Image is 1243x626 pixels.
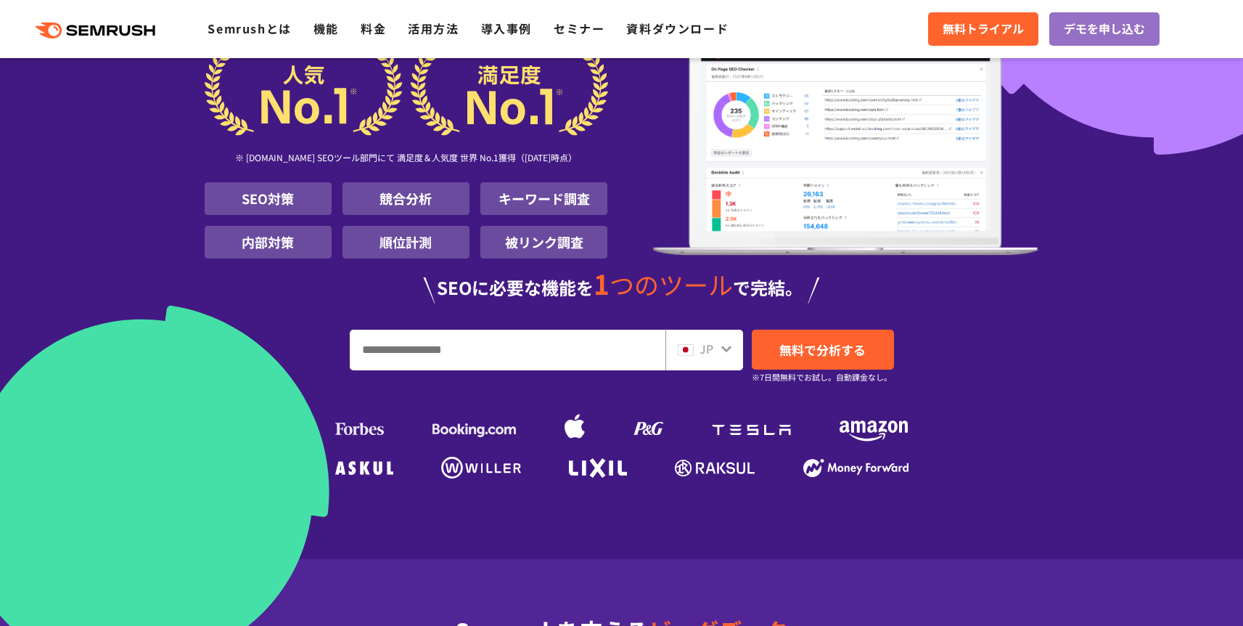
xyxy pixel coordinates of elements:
span: JP [700,340,713,357]
li: 内部対策 [205,226,332,259]
a: 料金 [361,20,386,37]
a: 機能 [313,20,339,37]
li: SEO対策 [205,182,332,215]
li: 競合分析 [342,182,469,215]
span: デモを申し込む [1064,20,1145,38]
span: で完結。 [733,275,803,300]
small: ※7日間無料でお試し。自動課金なし。 [752,370,892,384]
input: URL、キーワードを入力してください [350,330,665,370]
span: 無料で分析する [779,341,866,359]
span: 1 [594,264,610,303]
li: キーワード調査 [480,182,607,215]
a: 活用方法 [408,20,459,37]
a: 資料ダウンロード [626,20,729,37]
a: 導入事例 [481,20,532,37]
a: デモを申し込む [1049,12,1160,46]
a: セミナー [554,20,604,37]
a: 無料トライアル [928,12,1038,46]
a: 無料で分析する [752,330,894,370]
li: 順位計測 [342,226,469,259]
span: つのツール [610,267,733,302]
span: 無料トライアル [943,20,1024,38]
a: Semrushとは [208,20,291,37]
li: 被リンク調査 [480,226,607,259]
div: ※ [DOMAIN_NAME] SEOツール部門にて 満足度＆人気度 世界 No.1獲得（[DATE]時点） [205,136,608,182]
div: SEOに必要な機能を [205,270,1039,304]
